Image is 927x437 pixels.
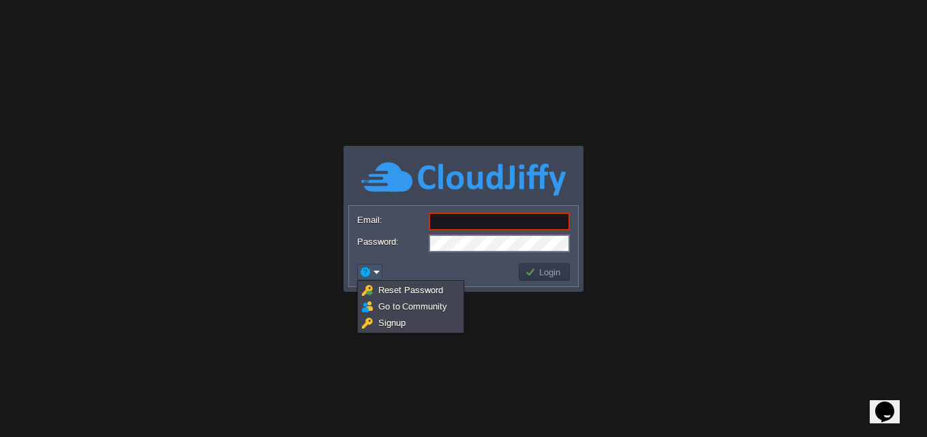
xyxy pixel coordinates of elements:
[378,318,406,328] span: Signup
[870,382,913,423] iframe: chat widget
[378,301,447,312] span: Go to Community
[361,160,566,198] img: CloudJiffy
[360,316,461,331] a: Signup
[357,235,427,249] label: Password:
[357,213,427,227] label: Email:
[378,285,443,295] span: Reset Password
[360,299,461,314] a: Go to Community
[360,283,461,298] a: Reset Password
[525,266,564,278] button: Login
